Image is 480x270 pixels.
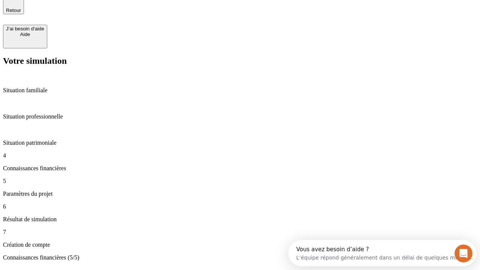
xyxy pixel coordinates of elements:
p: Création de compte [3,241,477,248]
p: 5 [3,178,477,184]
p: 6 [3,203,477,210]
div: J’ai besoin d'aide [6,26,44,31]
div: Vous avez besoin d’aide ? [8,6,184,12]
span: Retour [6,7,21,13]
p: Situation familiale [3,87,477,94]
p: 4 [3,152,477,159]
p: Situation patrimoniale [3,139,477,146]
iframe: Intercom live chat discovery launcher [288,240,476,266]
iframe: Intercom live chat [454,244,472,262]
p: Résultat de simulation [3,216,477,223]
p: Paramètres du projet [3,190,477,197]
p: Connaissances financières (5/5) [3,254,477,261]
p: 7 [3,229,477,235]
button: J’ai besoin d'aideAide [3,25,47,48]
p: Situation professionnelle [3,113,477,120]
div: Aide [6,31,44,37]
p: Connaissances financières [3,165,477,172]
h2: Votre simulation [3,56,477,66]
div: L’équipe répond généralement dans un délai de quelques minutes. [8,12,184,20]
div: Ouvrir le Messenger Intercom [3,3,207,24]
